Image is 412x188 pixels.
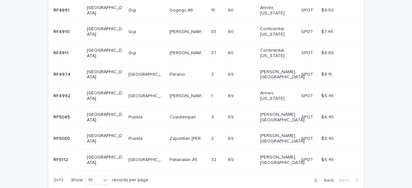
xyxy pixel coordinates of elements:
[211,92,214,99] p: 1
[87,112,123,123] p: [GEOGRAPHIC_DATA]
[301,6,314,13] p: SPOT
[87,133,123,144] p: [GEOGRAPHIC_DATA]
[321,113,335,120] p: $ 6.45
[87,69,123,80] p: [GEOGRAPHIC_DATA]
[211,28,218,35] p: 83
[48,128,364,150] tr: RF5050RF5050 [GEOGRAPHIC_DATA]PueblaPuebla Zapotitlan [PERSON_NAME]Zapotitlan [PERSON_NAME] 22 69...
[170,49,207,56] p: Uraga Harsu Haro lot #3 Natural
[211,135,215,141] p: 2
[170,113,197,120] p: Cuautempan
[228,28,235,35] p: 60
[301,156,314,163] p: SPOT
[53,71,72,77] p: RF4974
[301,49,314,56] p: SPOT
[112,177,148,183] p: records per page
[211,49,218,56] p: 37
[87,26,123,37] p: [GEOGRAPHIC_DATA]
[301,28,314,35] p: SPOT
[301,135,314,141] p: SPOT
[87,48,123,59] p: [GEOGRAPHIC_DATA]
[128,135,144,141] p: Puebla
[87,5,123,16] p: [GEOGRAPHIC_DATA]
[128,113,144,120] p: Puebla
[309,177,336,183] button: Back
[53,113,71,120] p: RF5045
[301,113,314,120] p: SPOT
[211,113,215,120] p: 3
[228,92,235,99] p: 69
[339,178,353,183] span: Next
[170,6,194,13] p: Gogogu #6
[170,135,207,141] p: Zapotitlan de Mendez
[128,6,137,13] p: Guji
[128,28,137,35] p: Guji
[87,155,123,166] p: [GEOGRAPHIC_DATA]
[228,156,235,163] p: 69
[128,156,165,163] p: [GEOGRAPHIC_DATA]
[228,135,235,141] p: 69
[48,64,364,85] tr: RF4974RF4974 [GEOGRAPHIC_DATA][GEOGRAPHIC_DATA][GEOGRAPHIC_DATA] ParaisoParaiso 22 6969 [PERSON_N...
[228,49,235,56] p: 60
[53,28,71,35] p: RF4910
[53,135,71,141] p: RF5050
[48,21,364,43] tr: RF4910RF4910 [GEOGRAPHIC_DATA]GujiGuji [PERSON_NAME] Muda lot #1 Natural[PERSON_NAME] Muda lot #1...
[48,149,364,171] tr: RF5112RF5112 [GEOGRAPHIC_DATA][GEOGRAPHIC_DATA][GEOGRAPHIC_DATA] Patlanalan #5Patlanalan #5 3232 ...
[321,6,335,13] p: $ 6.50
[86,177,101,184] div: 10
[128,71,165,77] p: [GEOGRAPHIC_DATA]
[53,92,71,99] p: RF4992
[301,92,314,99] p: SPOT
[211,156,218,163] p: 32
[211,71,215,77] p: 2
[321,71,333,77] p: $ 6.15
[321,92,335,99] p: $ 6.45
[211,6,217,13] p: 15
[321,49,335,56] p: $ 6.65
[321,156,335,163] p: $ 6.45
[128,92,165,99] p: [GEOGRAPHIC_DATA]
[336,177,364,183] button: Next
[48,85,364,107] tr: RF4992RF4992 [GEOGRAPHIC_DATA][GEOGRAPHIC_DATA][GEOGRAPHIC_DATA] [PERSON_NAME] [PERSON_NAME][PERS...
[228,6,235,13] p: 60
[170,156,199,163] p: Patlanalan #5
[48,172,69,188] p: 2 of 2
[228,113,235,120] p: 69
[87,90,123,101] p: [GEOGRAPHIC_DATA]
[321,135,335,141] p: $ 6.45
[170,92,207,99] p: Jose Juarez Alonso
[301,71,314,77] p: SPOT
[71,177,83,183] p: Show
[53,156,69,163] p: RF5112
[228,71,235,77] p: 69
[321,28,334,35] p: $ 7.45
[170,28,207,35] p: Uraga Goro Muda lot #1 Natural
[48,42,364,64] tr: RF4911RF4911 [GEOGRAPHIC_DATA]GujiGuji [PERSON_NAME] Harsu [PERSON_NAME] lot #3 Natural[PERSON_NA...
[128,49,137,56] p: Guji
[170,71,186,77] p: Paraiso
[48,107,364,128] tr: RF5045RF5045 [GEOGRAPHIC_DATA]PueblaPuebla CuautempanCuautempan 33 6969 [PERSON_NAME], [GEOGRAPHI...
[320,178,334,183] span: Back
[53,49,70,56] p: RF4911
[53,6,71,13] p: RF4891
